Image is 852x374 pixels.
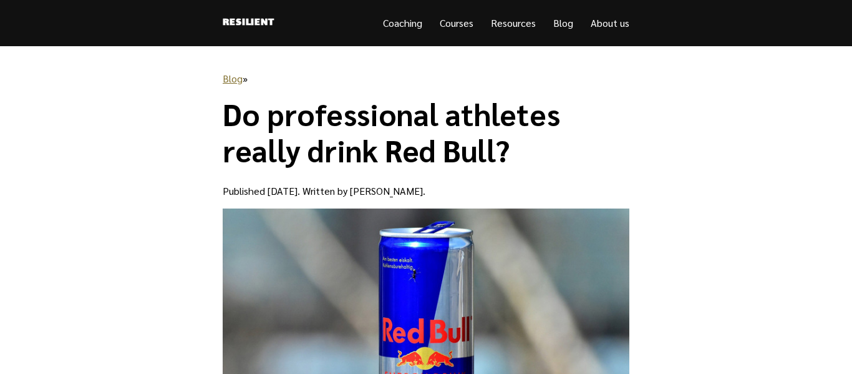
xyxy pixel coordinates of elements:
[553,16,573,29] a: Blog
[223,184,629,199] p: Published [DATE]. Written by [PERSON_NAME].
[491,16,536,29] a: Resources
[440,16,473,29] a: Courses
[591,16,629,29] a: About us
[223,96,629,168] h1: Do professional athletes really drink Red Bull?
[223,15,274,31] a: Resilient
[223,71,629,86] p: »
[223,72,243,85] a: Blog
[383,16,422,29] a: Coaching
